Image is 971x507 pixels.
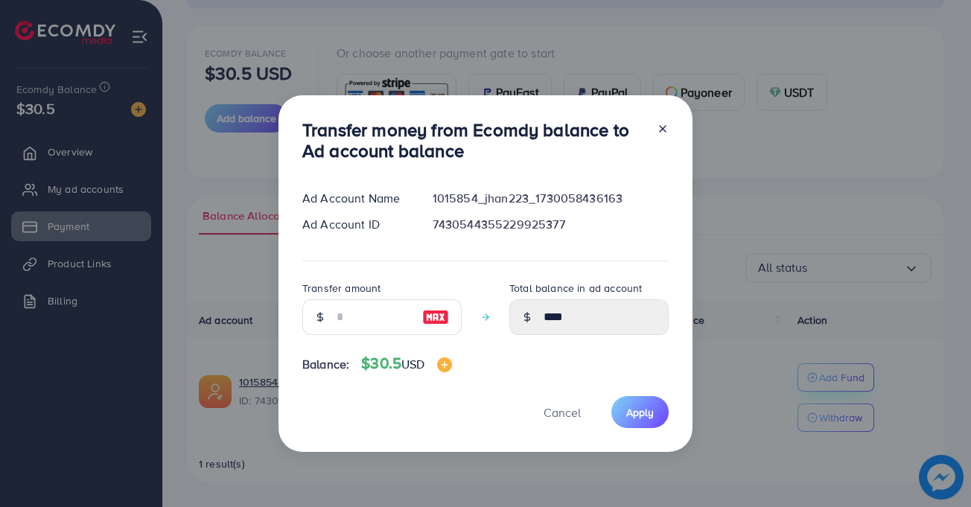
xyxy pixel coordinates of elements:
img: image [437,357,452,372]
span: Apply [626,405,654,420]
div: 1015854_jhan223_1730058436163 [421,190,681,207]
label: Total balance in ad account [509,281,642,296]
button: Cancel [525,396,599,428]
h3: Transfer money from Ecomdy balance to Ad account balance [302,119,645,162]
label: Transfer amount [302,281,381,296]
span: USD [401,356,424,372]
div: 7430544355229925377 [421,216,681,233]
button: Apply [611,396,669,428]
span: Cancel [544,404,581,421]
h4: $30.5 [361,354,451,373]
img: image [422,308,449,326]
span: Balance: [302,356,349,373]
div: Ad Account Name [290,190,421,207]
div: Ad Account ID [290,216,421,233]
